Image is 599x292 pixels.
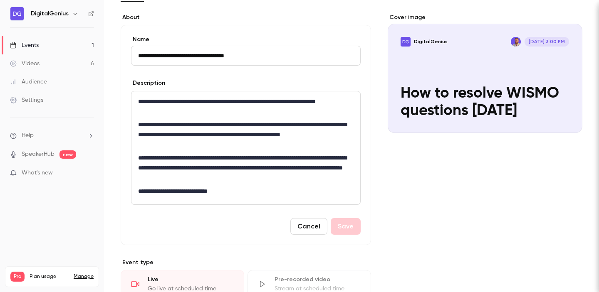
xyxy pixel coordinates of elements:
a: Manage [74,273,94,280]
div: editor [131,91,360,204]
span: new [59,150,76,159]
div: Settings [10,96,43,104]
section: Cover image [388,13,582,133]
span: What's new [22,169,53,177]
h6: DigitalGenius [31,10,69,18]
div: Events [10,41,39,49]
label: About [121,13,371,22]
a: SpeakerHub [22,150,54,159]
iframe: Noticeable Trigger [84,169,94,177]
span: Pro [10,272,25,282]
div: Audience [10,78,47,86]
label: Cover image [388,13,582,22]
li: help-dropdown-opener [10,131,94,140]
div: Videos [10,59,40,68]
span: Help [22,131,34,140]
span: Plan usage [30,273,69,280]
button: Cancel [290,218,327,235]
div: Live [148,275,234,284]
section: description [131,91,361,205]
p: Event type [121,258,371,267]
div: Pre-recorded video [275,275,361,284]
img: DigitalGenius [10,7,24,20]
label: Description [131,79,165,87]
label: Name [131,35,361,44]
